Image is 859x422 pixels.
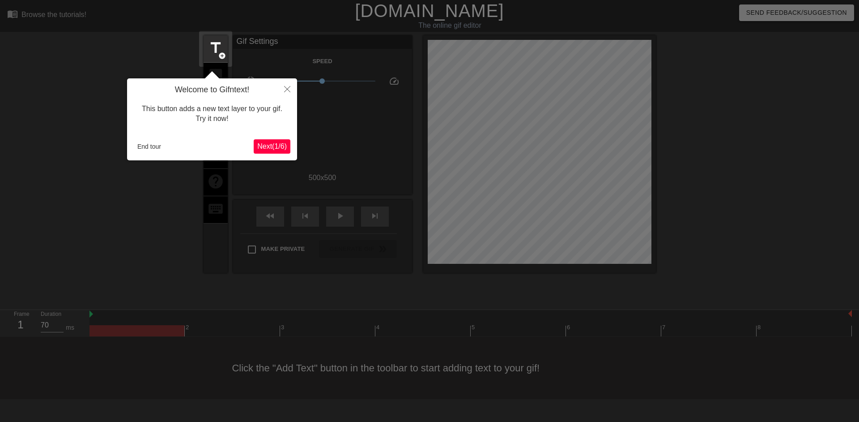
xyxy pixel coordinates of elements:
button: Close [277,78,297,99]
div: This button adds a new text layer to your gif. Try it now! [134,95,290,133]
h4: Welcome to Gifntext! [134,85,290,95]
button: Next [254,139,290,154]
button: End tour [134,140,165,153]
span: Next ( 1 / 6 ) [257,142,287,150]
